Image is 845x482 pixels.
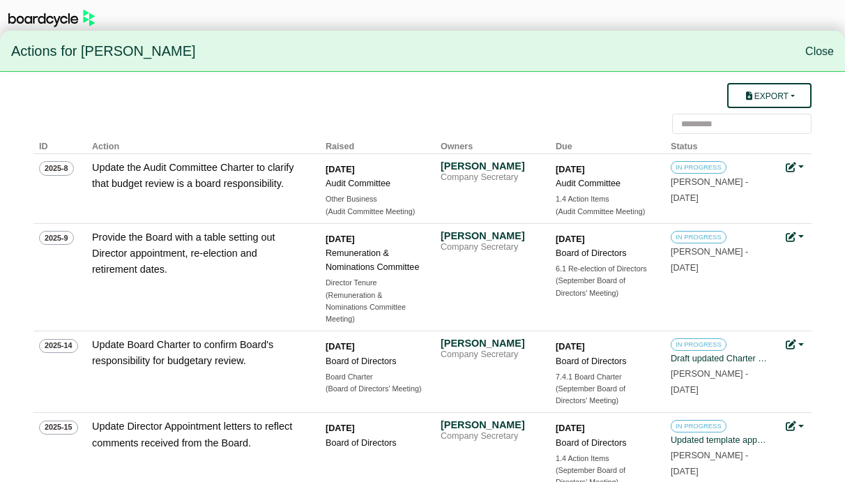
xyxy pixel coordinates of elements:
[671,433,768,447] div: Updated template appointment letters have been provided to the Chair for review.
[441,229,538,242] div: [PERSON_NAME]
[326,371,423,383] div: Board Charter
[671,338,726,351] span: IN PROGRESS
[671,263,699,273] span: [DATE]
[671,451,748,476] small: [PERSON_NAME] -
[556,453,653,465] div: 1.4 Action Items
[8,10,95,27] img: BoardcycleBlackGreen-aaafeed430059cb809a45853b8cf6d952af9d84e6e89e1f1685b34bfd5cb7d64.svg
[326,232,423,246] div: [DATE]
[556,275,653,299] div: (September Board of Directors' Meeting)
[671,231,726,243] span: IN PROGRESS
[39,421,78,435] span: 2025-15
[671,160,768,203] a: IN PROGRESS [PERSON_NAME] -[DATE]
[805,45,834,57] a: Close
[556,421,653,435] div: [DATE]
[326,421,423,435] div: [DATE]
[556,371,653,407] a: 7.4.1 Board Charter (September Board of Directors' Meeting)
[441,419,538,431] div: [PERSON_NAME]
[550,134,665,154] th: Due
[92,229,301,278] div: Provide the Board with a table setting out Director appointment, re-election and retirement dates.
[326,206,423,218] div: (Audit Committee Meeting)
[556,206,653,218] div: (Audit Committee Meeting)
[39,161,74,175] span: 2025-8
[435,134,550,154] th: Owners
[441,229,538,253] a: [PERSON_NAME] Company Secretary
[556,340,653,354] div: [DATE]
[556,436,653,450] div: Board of Directors
[556,263,653,299] a: 6.1 Re-election of Directors (September Board of Directors' Meeting)
[671,352,768,366] div: Draft updated Charter provided to the Chair for review and comment.
[727,83,812,108] button: Export
[326,193,423,205] div: Other Business
[671,467,699,476] span: [DATE]
[326,277,423,289] div: Director Tenure
[556,246,653,260] div: Board of Directors
[326,193,423,218] a: Other Business (Audit Committee Meeting)
[671,229,768,273] a: IN PROGRESS [PERSON_NAME] -[DATE]
[326,246,423,274] div: Remuneration & Nominations Committee
[92,419,301,451] div: Update Director Appointment letters to reflect comments received from the Board.
[671,177,748,203] small: [PERSON_NAME] -
[326,289,423,326] div: (Remuneration & Nominations Committee Meeting)
[33,134,86,154] th: ID
[92,160,301,192] div: Update the Audit Committee Charter to clarify that budget review is a board responsibility.
[86,134,320,154] th: Action
[556,354,653,368] div: Board of Directors
[671,419,768,476] a: IN PROGRESS Updated template appointment letters have been provided to the Chair for review. [PER...
[556,193,653,205] div: 1.4 Action Items
[556,263,653,275] div: 6.1 Re-election of Directors
[671,193,699,203] span: [DATE]
[441,160,538,172] div: [PERSON_NAME]
[671,369,748,395] small: [PERSON_NAME] -
[556,176,653,190] div: Audit Committee
[556,371,653,383] div: 7.4.1 Board Charter
[441,242,538,253] div: Company Secretary
[441,160,538,183] a: [PERSON_NAME] Company Secretary
[441,419,538,442] a: [PERSON_NAME] Company Secretary
[671,420,726,432] span: IN PROGRESS
[326,436,423,450] div: Board of Directors
[326,176,423,190] div: Audit Committee
[556,193,653,218] a: 1.4 Action Items (Audit Committee Meeting)
[39,339,78,353] span: 2025-14
[556,232,653,246] div: [DATE]
[326,354,423,368] div: Board of Directors
[441,431,538,442] div: Company Secretary
[556,163,653,176] div: [DATE]
[326,371,423,396] a: Board Charter (Board of Directors' Meeting)
[320,134,435,154] th: Raised
[671,161,726,174] span: IN PROGRESS
[326,163,423,176] div: [DATE]
[556,383,653,407] div: (September Board of Directors' Meeting)
[39,231,74,245] span: 2025-9
[92,337,301,369] div: Update Board Charter to confirm Board's responsibility for budgetary review.
[326,340,423,354] div: [DATE]
[441,337,538,349] div: [PERSON_NAME]
[671,337,768,394] a: IN PROGRESS Draft updated Charter provided to the Chair for review and comment. [PERSON_NAME] -[D...
[11,37,196,66] span: Actions for [PERSON_NAME]
[671,385,699,395] span: [DATE]
[326,383,423,395] div: (Board of Directors' Meeting)
[326,277,423,325] a: Director Tenure (Remuneration & Nominations Committee Meeting)
[441,337,538,361] a: [PERSON_NAME] Company Secretary
[665,134,780,154] th: Status
[441,172,538,183] div: Company Secretary
[441,349,538,361] div: Company Secretary
[671,247,748,273] small: [PERSON_NAME] -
